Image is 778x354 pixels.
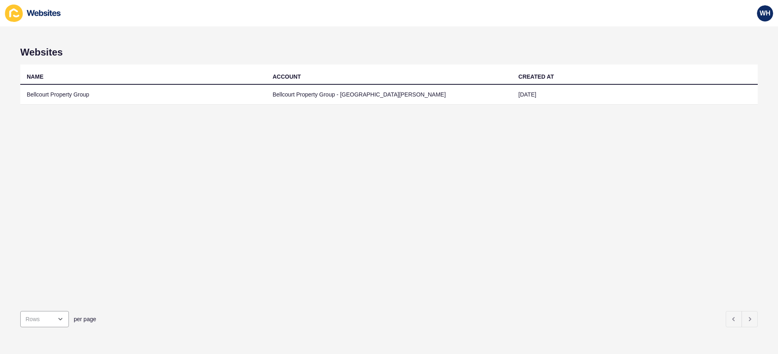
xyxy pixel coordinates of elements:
[266,85,512,105] td: Bellcourt Property Group - [GEOGRAPHIC_DATA][PERSON_NAME]
[273,73,301,81] div: ACCOUNT
[20,311,69,327] div: open menu
[760,9,771,17] span: WH
[27,73,43,81] div: NAME
[20,47,758,58] h1: Websites
[518,73,554,81] div: CREATED AT
[74,315,96,323] span: per page
[20,85,266,105] td: Bellcourt Property Group
[512,85,758,105] td: [DATE]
